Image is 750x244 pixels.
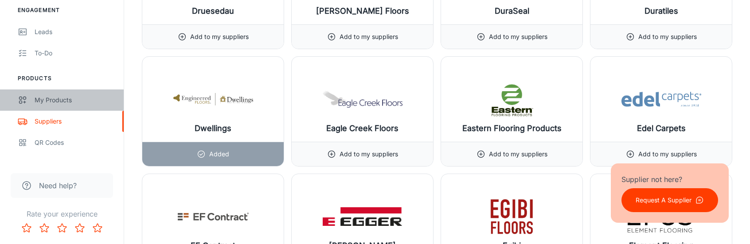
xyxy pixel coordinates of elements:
button: Rate 4 star [71,219,89,237]
p: Rate your experience [7,209,117,219]
p: Add to my suppliers [340,149,398,159]
p: Supplier not here? [621,174,718,185]
p: Add to my suppliers [489,32,547,42]
p: Add to my suppliers [489,149,547,159]
p: Add to my suppliers [638,149,697,159]
div: Suppliers [35,116,115,126]
span: Need help? [39,180,77,191]
div: My Products [35,95,115,105]
h6: Edel Carpets [637,122,686,135]
p: Added [209,149,229,159]
button: Rate 2 star [35,219,53,237]
button: Request A Supplier [621,188,718,212]
img: Egibi [472,199,552,234]
img: Eagle Creek Floors [323,81,402,117]
h6: DuraSeal [495,5,529,17]
h6: Dwellings [195,122,231,135]
p: Add to my suppliers [638,32,697,42]
h6: Duratiles [645,5,678,17]
p: Add to my suppliers [340,32,398,42]
div: Leads [35,27,115,37]
img: Egger [323,199,402,234]
button: Rate 5 star [89,219,106,237]
h6: [PERSON_NAME] Floors [316,5,409,17]
button: Rate 1 star [18,219,35,237]
h6: Eagle Creek Floors [326,122,398,135]
img: EF Contract [173,199,253,234]
div: To-do [35,48,115,58]
h6: Eastern Flooring Products [462,122,562,135]
img: Dwellings [173,81,253,117]
div: QR Codes [35,138,115,147]
img: Eastern Flooring Products [472,81,552,117]
p: Add to my suppliers [190,32,249,42]
h6: Druesedau [192,5,234,17]
img: Edel Carpets [621,81,701,117]
p: Request A Supplier [636,195,691,205]
button: Rate 3 star [53,219,71,237]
